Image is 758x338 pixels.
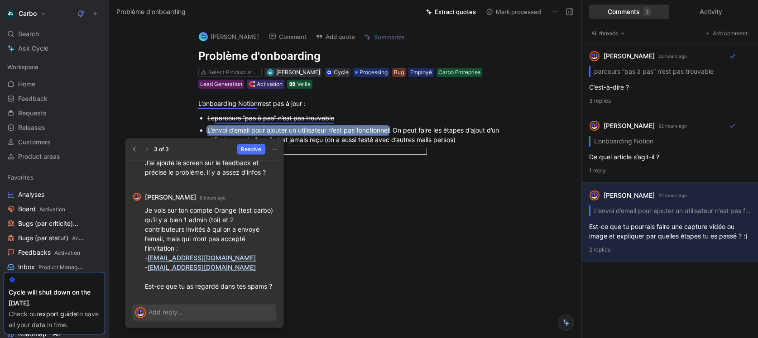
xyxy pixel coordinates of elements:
strong: [PERSON_NAME] [145,192,196,203]
span: Resolve [241,145,261,154]
button: Resolve [237,144,265,155]
img: avatar [134,194,140,200]
a: [EMAIL_ADDRESS][DOMAIN_NAME] [148,254,256,262]
p: Je vois sur ton compte Orange (test carbo) qu’il y a bien 1 admin (toi) et 2 contributeurs invité... [145,205,276,291]
img: avatar [136,308,145,317]
small: 6 hours ago [200,194,225,202]
a: [EMAIL_ADDRESS][DOMAIN_NAME] [148,263,256,271]
div: 3 of 3 [154,145,169,154]
p: J’ai ajouté le screen sur le feedback et précisé le problème, il y a assez d’infos ? [145,158,276,177]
